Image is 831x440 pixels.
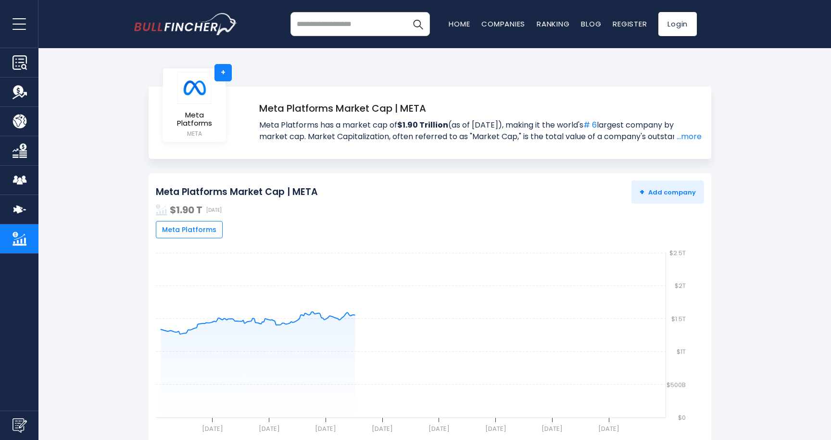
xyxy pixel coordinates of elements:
[372,424,393,433] text: [DATE]
[134,13,238,35] a: Go to homepage
[671,314,686,324] text: $1.5T
[428,424,450,433] text: [DATE]
[481,19,525,29] a: Companies
[259,101,702,116] h1: Meta Platforms Market Cap | META
[667,380,686,389] text: $500B
[677,347,686,356] text: $1T
[678,413,686,422] text: $0
[675,281,686,290] text: $2T
[156,186,318,198] h2: Meta Platforms Market Cap | META
[171,129,218,138] small: META
[259,424,280,433] text: [DATE]
[171,111,218,127] span: Meta Platforms
[583,119,597,130] a: # 6
[640,186,644,197] strong: +
[162,225,216,234] span: Meta Platforms
[206,207,222,213] span: [DATE]
[202,424,223,433] text: [DATE]
[170,203,202,217] strong: $1.90 T
[598,424,619,433] text: [DATE]
[315,424,336,433] text: [DATE]
[485,424,506,433] text: [DATE]
[631,181,704,204] button: +Add company
[640,188,696,196] span: Add company
[406,12,430,36] button: Search
[541,424,563,433] text: [DATE]
[613,19,647,29] a: Register
[658,12,697,36] a: Login
[259,119,702,142] span: Meta Platforms has a market cap of (as of [DATE]), making it the world's largest company by marke...
[170,71,218,139] a: Meta Platforms META
[134,13,238,35] img: bullfincher logo
[397,119,448,130] strong: $1.90 Trillion
[537,19,569,29] a: Ranking
[156,204,167,216] img: addasd
[214,64,232,81] a: +
[669,248,686,258] text: $2.5T
[581,19,601,29] a: Blog
[449,19,470,29] a: Home
[177,72,211,104] img: logo
[674,131,702,142] a: ...more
